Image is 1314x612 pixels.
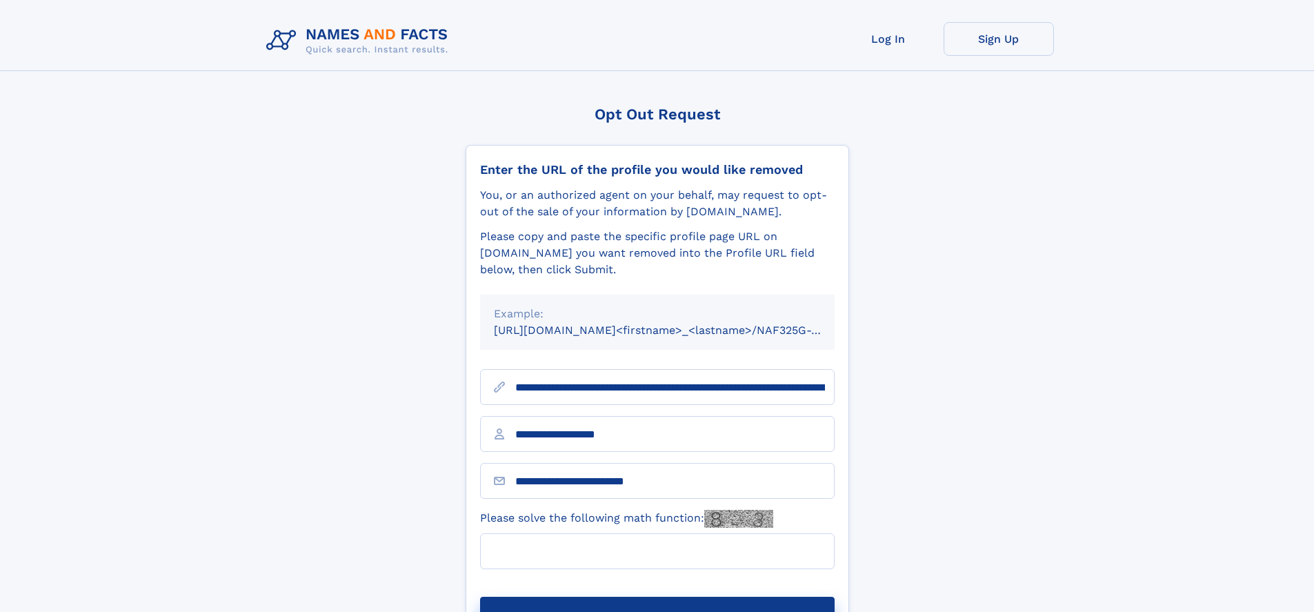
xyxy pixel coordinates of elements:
small: [URL][DOMAIN_NAME]<firstname>_<lastname>/NAF325G-xxxxxxxx [494,324,861,337]
a: Sign Up [944,22,1054,56]
div: Example: [494,306,821,322]
div: Enter the URL of the profile you would like removed [480,162,835,177]
label: Please solve the following math function: [480,510,773,528]
div: Opt Out Request [466,106,849,123]
a: Log In [833,22,944,56]
div: Please copy and paste the specific profile page URL on [DOMAIN_NAME] you want removed into the Pr... [480,228,835,278]
img: Logo Names and Facts [261,22,459,59]
div: You, or an authorized agent on your behalf, may request to opt-out of the sale of your informatio... [480,187,835,220]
